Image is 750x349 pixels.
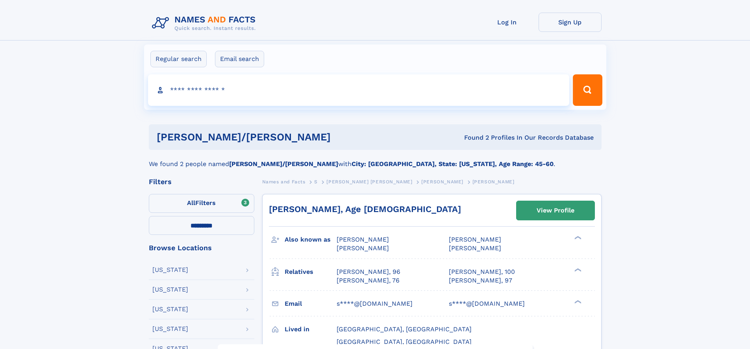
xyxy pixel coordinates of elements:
[148,74,570,106] input: search input
[337,276,400,285] a: [PERSON_NAME], 76
[472,179,515,185] span: [PERSON_NAME]
[517,201,594,220] a: View Profile
[449,244,501,252] span: [PERSON_NAME]
[449,236,501,243] span: [PERSON_NAME]
[149,194,254,213] label: Filters
[337,236,389,243] span: [PERSON_NAME]
[285,233,337,246] h3: Also known as
[152,286,188,293] div: [US_STATE]
[572,235,582,240] div: ❯
[215,51,264,67] label: Email search
[150,51,207,67] label: Regular search
[157,132,398,142] h1: [PERSON_NAME]/[PERSON_NAME]
[326,179,412,185] span: [PERSON_NAME] [PERSON_NAME]
[449,268,515,276] a: [PERSON_NAME], 100
[537,201,574,220] div: View Profile
[572,299,582,304] div: ❯
[314,179,318,185] span: S
[449,276,512,285] a: [PERSON_NAME], 97
[152,326,188,332] div: [US_STATE]
[337,244,389,252] span: [PERSON_NAME]
[262,177,306,187] a: Names and Facts
[539,13,602,32] a: Sign Up
[285,265,337,279] h3: Relatives
[337,268,400,276] a: [PERSON_NAME], 96
[152,267,188,273] div: [US_STATE]
[269,204,461,214] a: [PERSON_NAME], Age [DEMOGRAPHIC_DATA]
[337,325,472,333] span: [GEOGRAPHIC_DATA], [GEOGRAPHIC_DATA]
[149,150,602,169] div: We found 2 people named with .
[149,13,262,34] img: Logo Names and Facts
[397,133,594,142] div: Found 2 Profiles In Our Records Database
[285,323,337,336] h3: Lived in
[573,74,602,106] button: Search Button
[149,178,254,185] div: Filters
[152,306,188,312] div: [US_STATE]
[149,244,254,251] div: Browse Locations
[229,160,338,168] b: [PERSON_NAME]/[PERSON_NAME]
[326,177,412,187] a: [PERSON_NAME] [PERSON_NAME]
[421,177,463,187] a: [PERSON_NAME]
[285,297,337,310] h3: Email
[476,13,539,32] a: Log In
[314,177,318,187] a: S
[187,199,195,207] span: All
[421,179,463,185] span: [PERSON_NAME]
[337,338,472,345] span: [GEOGRAPHIC_DATA], [GEOGRAPHIC_DATA]
[572,267,582,272] div: ❯
[352,160,554,168] b: City: [GEOGRAPHIC_DATA], State: [US_STATE], Age Range: 45-60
